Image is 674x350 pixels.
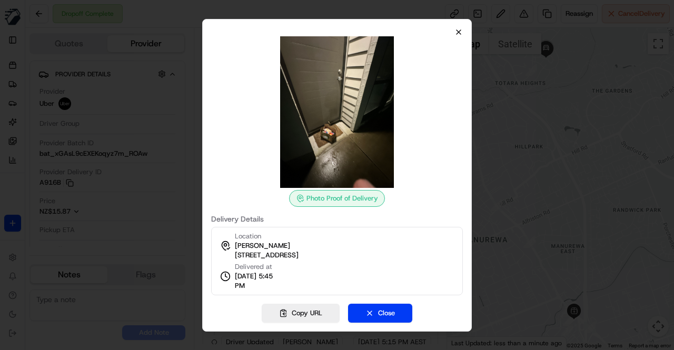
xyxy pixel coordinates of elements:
[261,36,413,188] img: photo_proof_of_delivery image
[235,272,283,291] span: [DATE] 5:45 PM
[235,262,283,272] span: Delivered at
[235,251,299,260] span: [STREET_ADDRESS]
[235,241,290,251] span: [PERSON_NAME]
[262,304,340,323] button: Copy URL
[235,232,261,241] span: Location
[348,304,412,323] button: Close
[289,190,385,207] div: Photo Proof of Delivery
[211,215,463,223] label: Delivery Details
